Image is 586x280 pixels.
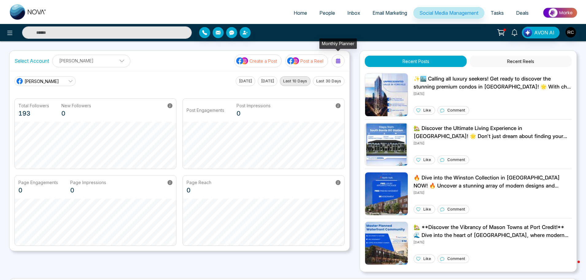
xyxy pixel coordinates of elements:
[70,186,106,195] p: 0
[287,57,299,65] img: social-media-icon
[510,7,535,19] a: Deals
[18,179,58,186] p: Page Engagements
[372,10,407,16] span: Email Marketing
[414,75,572,91] p: ✨🏙️ Calling all luxury seekers! Get ready to discover the stunning premium condos in [GEOGRAPHIC_...
[18,102,49,109] p: Total Followers
[538,6,582,20] img: Market-place.gif
[414,140,572,146] p: [DATE]
[341,7,366,19] a: Inbox
[18,186,58,195] p: 0
[280,76,310,86] button: Last 10 Days
[70,179,106,186] p: Page Impressions
[365,222,408,265] img: Unable to load img.
[565,259,580,274] iframe: Intercom live chat
[313,7,341,19] a: People
[365,56,467,67] button: Recent Posts
[237,102,271,109] p: Post Impressions
[365,172,408,215] img: Unable to load img.
[447,207,465,212] p: Comment
[294,10,307,16] span: Home
[236,76,255,86] button: [DATE]
[523,28,532,37] img: Lead Flow
[414,190,572,195] p: [DATE]
[25,78,59,85] span: [PERSON_NAME]
[319,10,335,16] span: People
[365,73,408,116] img: Unable to load img.
[14,57,49,65] label: Select Account
[470,56,572,67] button: Recent Reels
[285,54,328,67] button: social-media-iconPost a Reel
[300,58,323,64] p: Post a Reel
[56,56,126,66] p: [PERSON_NAME]
[414,174,572,190] p: 🔥 Dive into the Winston Collection in [GEOGRAPHIC_DATA] NOW! 🔥 Uncover a stunning array of modern...
[423,157,431,163] p: Like
[10,4,47,20] img: Nova CRM Logo
[447,157,465,163] p: Comment
[258,76,277,86] button: [DATE]
[413,7,484,19] a: Social Media Management
[313,76,345,86] button: Last 30 Days
[187,186,211,195] p: 0
[516,10,529,16] span: Deals
[237,109,271,118] p: 0
[414,223,572,239] p: 🏡 **Discover the Vibrancy of Mason Towns at Port Credit!** 🌊 Dive into the heart of [GEOGRAPHIC_D...
[419,10,478,16] span: Social Media Management
[484,7,510,19] a: Tasks
[187,179,211,186] p: Page Reach
[249,58,277,64] p: Create a Post
[414,124,572,140] p: 🏡 Discover the Ultimate Living Experience in [GEOGRAPHIC_DATA]! 🌟 Don't just dream about finding ...
[423,207,431,212] p: Like
[423,108,431,113] p: Like
[534,29,554,36] span: AVON AI
[61,102,91,109] p: New Followers
[447,256,465,262] p: Comment
[423,256,431,262] p: Like
[491,10,504,16] span: Tasks
[61,109,91,118] p: 0
[187,107,224,113] p: Post Engagements
[365,123,408,166] img: Unable to load img.
[347,10,360,16] span: Inbox
[366,7,413,19] a: Email Marketing
[414,239,572,245] p: [DATE]
[236,57,249,65] img: social-media-icon
[319,38,357,49] div: Monthly Planner
[522,27,560,38] button: AVON AI
[234,54,282,67] button: social-media-iconCreate a Post
[565,27,576,37] img: User Avatar
[447,108,465,113] p: Comment
[287,7,313,19] a: Home
[18,109,49,118] p: 193
[414,91,572,96] p: [DATE]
